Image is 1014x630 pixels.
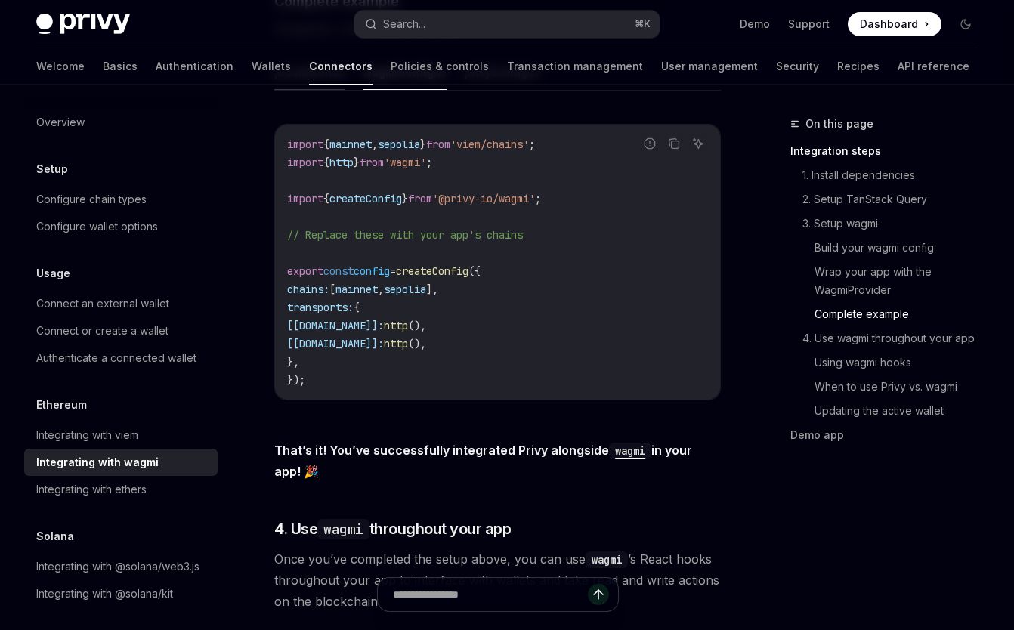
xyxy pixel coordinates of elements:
code: wagmi [317,519,369,539]
a: Security [776,48,819,85]
span: { [354,301,360,314]
div: Configure chain types [36,190,147,208]
span: ⌘ K [635,18,651,30]
a: Dashboard [848,12,941,36]
h5: Solana [36,527,74,545]
div: Integrating with @solana/kit [36,585,173,603]
span: import [287,137,323,151]
span: ; [529,137,535,151]
a: User management [661,48,758,85]
span: } [420,137,426,151]
span: import [287,192,323,205]
span: [[DOMAIN_NAME]]: [287,319,384,332]
span: , [372,137,378,151]
span: = [390,264,396,278]
button: Search...⌘K [354,11,660,38]
span: from [360,156,384,169]
div: Connect an external wallet [36,295,169,313]
span: from [408,192,432,205]
span: On this page [805,115,873,133]
a: Updating the active wallet [815,399,990,423]
div: Search... [383,15,425,33]
div: Integrating with viem [36,426,138,444]
a: Integrating with viem [24,422,218,449]
span: }, [287,355,299,369]
span: ({ [468,264,481,278]
a: Connect an external wallet [24,290,218,317]
span: sepolia [384,283,426,296]
span: } [402,192,408,205]
a: Integration steps [790,139,990,163]
code: wagmi [586,551,628,568]
h5: Setup [36,160,68,178]
a: Integrating with ethers [24,476,218,503]
h5: Usage [36,264,70,283]
span: config [354,264,390,278]
button: Send message [588,584,609,605]
a: Integrating with wagmi [24,449,218,476]
span: http [384,337,408,351]
a: Integrating with @solana/web3.js [24,553,218,580]
span: { [323,156,329,169]
span: , [378,283,384,296]
div: Integrating with @solana/web3.js [36,557,199,576]
span: Once you’ve completed the setup above, you can use ’s React hooks throughout your app to interfac... [274,548,721,612]
a: Using wagmi hooks [815,351,990,375]
span: ; [535,192,541,205]
a: 2. Setup TanStack Query [802,187,990,212]
span: ], [426,283,438,296]
a: Wrap your app with the WagmiProvider [815,260,990,302]
span: '@privy-io/wagmi' [432,192,535,205]
span: mainnet [335,283,378,296]
strong: That’s it! You’ve successfully integrated Privy alongside in your app! 🎉 [274,443,692,479]
a: Complete example [815,302,990,326]
a: Connect or create a wallet [24,317,218,344]
span: } [354,156,360,169]
span: (), [408,337,426,351]
span: 'wagmi' [384,156,426,169]
a: Overview [24,109,218,136]
div: Integrating with wagmi [36,453,159,471]
button: Copy the contents from the code block [664,134,684,153]
a: Support [788,17,830,32]
span: { [323,137,329,151]
span: mainnet [329,137,372,151]
span: chains: [287,283,329,296]
a: Recipes [837,48,880,85]
a: Authentication [156,48,233,85]
span: ; [426,156,432,169]
a: Configure wallet options [24,213,218,240]
a: Connectors [309,48,373,85]
span: // Replace these with your app's chains [287,228,523,242]
span: createConfig [396,264,468,278]
a: Policies & controls [391,48,489,85]
div: Integrating with ethers [36,480,147,499]
span: import [287,156,323,169]
code: wagmi [609,443,651,459]
a: Demo app [790,423,990,447]
span: [[DOMAIN_NAME]]: [287,337,384,351]
span: (), [408,319,426,332]
span: export [287,264,323,278]
a: 3. Setup wagmi [802,212,990,236]
a: When to use Privy vs. wagmi [815,375,990,399]
span: Dashboard [860,17,918,32]
span: 'viem/chains' [450,137,529,151]
span: const [323,264,354,278]
a: 1. Install dependencies [802,163,990,187]
span: transports: [287,301,354,314]
button: Ask AI [688,134,708,153]
a: Authenticate a connected wallet [24,344,218,372]
span: { [323,192,329,205]
div: Configure wallet options [36,218,158,236]
div: Connect or create a wallet [36,322,168,340]
div: Authenticate a connected wallet [36,349,196,367]
div: Overview [36,113,85,131]
button: Toggle dark mode [954,12,978,36]
img: dark logo [36,14,130,35]
a: API reference [898,48,969,85]
a: Integrating with @solana/kit [24,580,218,607]
span: }); [287,373,305,387]
a: Basics [103,48,138,85]
a: 4. Use wagmi throughout your app [802,326,990,351]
